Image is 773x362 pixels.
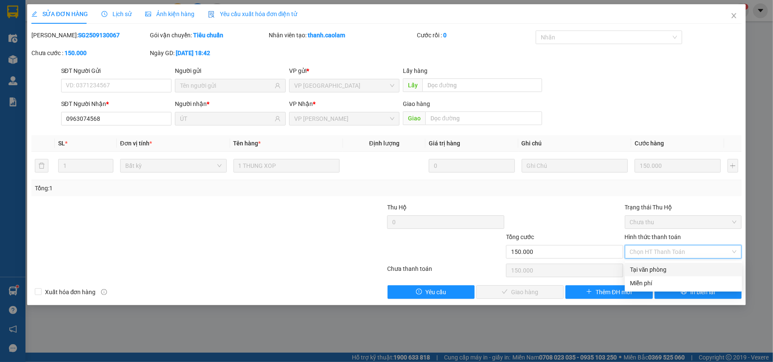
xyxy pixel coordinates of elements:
span: Ảnh kiện hàng [145,11,194,17]
input: VD: Bàn, Ghế [233,159,340,173]
b: [DATE] 18:42 [176,50,210,56]
span: Định lượng [369,140,399,147]
img: icon [208,11,215,18]
span: Yêu cầu [425,287,446,297]
div: VP gửi [289,66,400,75]
div: Chưa thanh toán [386,264,505,279]
div: Cước rồi : [417,31,534,40]
input: Dọc đường [425,111,542,125]
input: Dọc đường [422,78,542,92]
span: SỬA ĐƠN HÀNG [31,11,88,17]
span: info-circle [101,289,107,295]
div: Người nhận [175,99,286,109]
div: Nhân viên tạo: [269,31,415,40]
span: Đơn vị tính [120,140,152,147]
span: Giao [403,111,425,125]
span: Xuất hóa đơn hàng [42,287,99,297]
span: edit [31,11,37,17]
label: Hình thức thanh toán [625,234,681,240]
b: Tiêu chuẩn [193,32,223,39]
span: Tên hàng [233,140,261,147]
span: exclamation-circle [416,289,422,295]
b: SG2509130067 [78,32,120,39]
button: Close [722,4,746,28]
input: Tên người gửi [180,81,273,90]
span: SL [58,140,65,147]
span: Chưa thu [630,216,737,228]
div: SĐT Người Nhận [61,99,172,109]
span: Bất kỳ [125,159,222,172]
img: logo.jpg [92,11,112,31]
span: user [275,116,281,122]
div: [PERSON_NAME]: [31,31,149,40]
div: Miễn phí [630,278,737,288]
span: Cước hàng [635,140,664,147]
span: Thu Hộ [387,204,407,211]
span: Tổng cước [506,234,534,240]
div: Người gửi [175,66,286,75]
span: VP Phan Thiết [294,112,395,125]
div: Tổng: 1 [35,184,299,193]
span: In biên lai [690,287,715,297]
b: [PERSON_NAME] [11,55,48,95]
button: checkGiao hàng [476,285,564,299]
li: (c) 2017 [71,40,117,51]
button: delete [35,159,48,173]
span: Thêm ĐH mới [596,287,632,297]
span: close [731,12,737,19]
div: Ngày GD: [150,48,267,58]
b: 150.000 [65,50,87,56]
b: thanh.caolam [308,32,345,39]
span: Yêu cầu xuất hóa đơn điện tử [208,11,298,17]
input: 0 [635,159,720,173]
div: Trạng thái Thu Hộ [625,203,742,212]
span: VP Nhận [289,100,313,107]
span: VP Sài Gòn [294,79,395,92]
span: Giá trị hàng [429,140,460,147]
span: clock-circle [101,11,107,17]
span: Lịch sử [101,11,132,17]
span: plus [586,289,592,295]
div: Gói vận chuyển: [150,31,267,40]
input: Tên người nhận [180,114,273,123]
b: 0 [443,32,447,39]
b: BIÊN NHẬN GỬI HÀNG HÓA [55,12,82,81]
b: [DOMAIN_NAME] [71,32,117,39]
span: Giao hàng [403,100,430,107]
span: user [275,83,281,89]
button: plus [728,159,739,173]
button: plusThêm ĐH mới [565,285,653,299]
input: 0 [429,159,514,173]
div: SĐT Người Gửi [61,66,172,75]
span: picture [145,11,151,17]
button: printerIn biên lai [655,285,742,299]
span: Chọn HT Thanh Toán [630,245,737,258]
span: Lấy [403,78,422,92]
span: printer [681,289,687,295]
th: Ghi chú [518,135,632,152]
input: Ghi Chú [522,159,628,173]
div: Tại văn phòng [630,265,737,274]
span: Lấy hàng [403,67,427,74]
button: exclamation-circleYêu cầu [388,285,475,299]
div: Chưa cước : [31,48,149,58]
